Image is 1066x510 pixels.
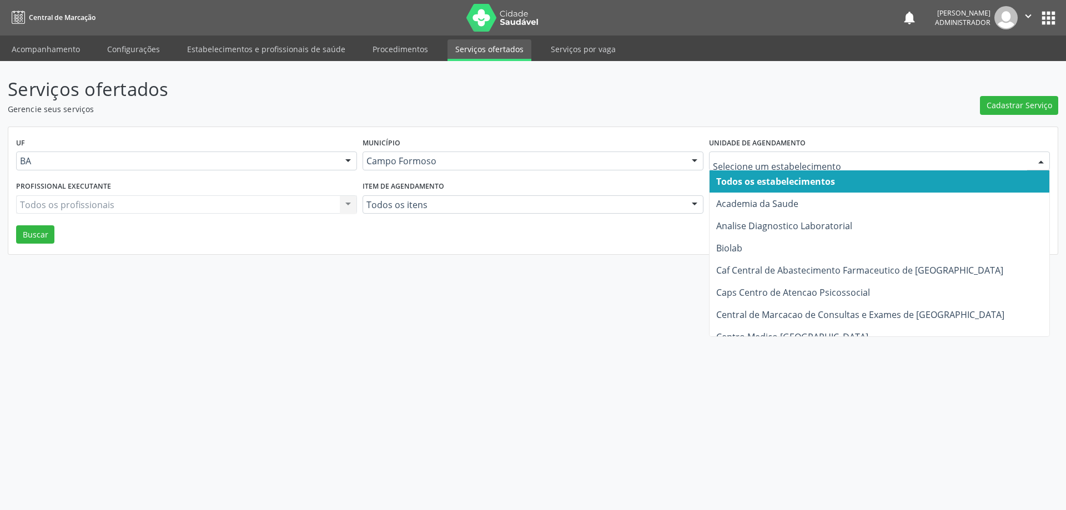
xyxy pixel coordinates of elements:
input: Selecione um estabelecimento [713,155,1027,178]
span: Central de Marcação [29,13,95,22]
span: Caps Centro de Atencao Psicossocial [716,286,870,299]
a: Serviços por vaga [543,39,623,59]
button: apps [1039,8,1058,28]
a: Estabelecimentos e profissionais de saúde [179,39,353,59]
span: BA [20,155,334,166]
label: UF [16,135,25,152]
span: Administrador [935,18,990,27]
span: Biolab [716,242,742,254]
label: Município [363,135,400,152]
label: Item de agendamento [363,178,444,195]
span: Todos os itens [366,199,681,210]
button:  [1018,6,1039,29]
a: Serviços ofertados [447,39,531,61]
span: Analise Diagnostico Laboratorial [716,220,852,232]
img: img [994,6,1018,29]
label: Profissional executante [16,178,111,195]
i:  [1022,10,1034,22]
a: Configurações [99,39,168,59]
span: Central de Marcacao de Consultas e Exames de [GEOGRAPHIC_DATA] [716,309,1004,321]
button: Cadastrar Serviço [980,96,1058,115]
a: Acompanhamento [4,39,88,59]
p: Serviços ofertados [8,75,743,103]
div: [PERSON_NAME] [935,8,990,18]
span: Academia da Saude [716,198,798,210]
button: notifications [902,10,917,26]
span: Todos os estabelecimentos [716,175,835,188]
button: Buscar [16,225,54,244]
span: Campo Formoso [366,155,681,166]
span: Centro Medico [GEOGRAPHIC_DATA] [716,331,868,343]
label: Unidade de agendamento [709,135,806,152]
span: Caf Central de Abastecimento Farmaceutico de [GEOGRAPHIC_DATA] [716,264,1003,276]
p: Gerencie seus serviços [8,103,743,115]
span: Cadastrar Serviço [987,99,1052,111]
a: Procedimentos [365,39,436,59]
a: Central de Marcação [8,8,95,27]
